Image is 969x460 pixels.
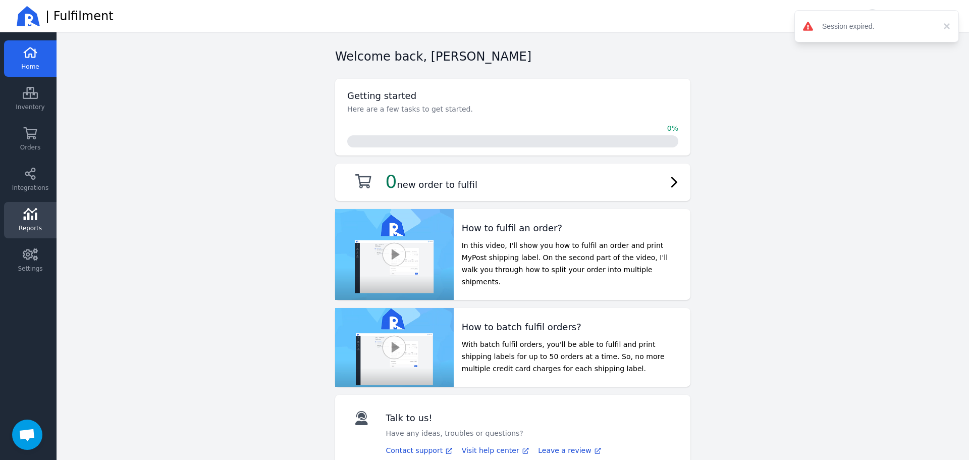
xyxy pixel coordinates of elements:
img: Ricemill Logo [16,4,40,28]
span: Inventory [16,103,44,111]
span: 0% [667,123,678,133]
span: Leave a review [538,446,591,454]
a: Visit help center [462,445,530,455]
button: close [938,20,950,32]
h2: new order to fulfil [386,172,477,192]
span: Have any ideas, troubles or questions? [386,429,523,437]
p: With batch fulfil orders, you'll be able to fulfil and print shipping labels for up to 50 orders ... [462,338,682,375]
span: Contact support [386,446,443,454]
button: [PERSON_NAME] [862,5,957,27]
p: In this video, I'll show you how to fulfil an order and print MyPost shipping label. On the secon... [462,239,682,288]
span: Reports [19,224,42,232]
span: 0 [386,171,397,192]
span: Settings [18,265,42,273]
span: Integrations [12,184,48,192]
div: Open chat [12,420,42,450]
span: | Fulfilment [45,8,114,24]
h2: Welcome back, [PERSON_NAME] [335,48,531,65]
a: Contact support [386,445,454,455]
h2: Getting started [347,89,416,103]
span: Here are a few tasks to get started. [347,105,473,113]
div: Session expired. [822,21,938,31]
h2: How to fulfil an order? [462,221,682,235]
span: Home [21,63,39,71]
span: Visit help center [462,446,519,454]
h2: Talk to us! [386,411,523,425]
h2: How to batch fulfil orders? [462,320,682,334]
a: Helpdesk [821,9,835,23]
a: Leave a review [538,445,602,455]
span: Orders [20,143,40,151]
